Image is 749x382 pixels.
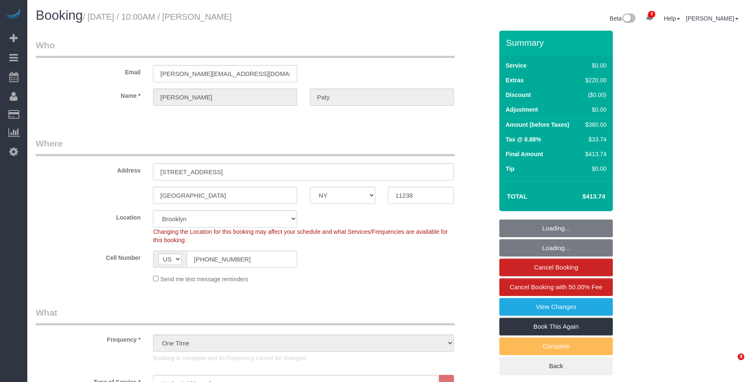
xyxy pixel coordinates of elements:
h3: Summary [506,38,609,47]
input: First Name [153,89,297,106]
a: Book This Again [499,318,613,335]
label: Adjustment [506,105,538,114]
div: $380.00 [582,120,607,129]
iframe: Intercom live chat [720,353,741,374]
label: Final Amount [506,150,543,158]
div: $220.00 [582,76,607,84]
a: 9 [641,8,658,27]
legend: Who [36,39,455,58]
input: Cell Number [187,251,297,268]
span: Changing the Location for this booking may affect your schedule and what Services/Frequencies are... [153,228,448,243]
label: Tax @ 8.88% [506,135,541,144]
legend: What [36,306,455,325]
input: Zip Code [388,187,454,204]
label: Service [506,61,527,70]
a: Cancel Booking [499,259,613,276]
input: City [153,187,297,204]
input: Email [153,65,297,82]
input: Last Name [310,89,454,106]
label: Location [29,210,147,222]
small: / [DATE] / 10:00AM / [PERSON_NAME] [83,12,232,21]
a: Back [499,357,613,375]
a: [PERSON_NAME] [686,15,738,22]
label: Tip [506,165,514,173]
strong: Total [507,193,527,200]
div: $0.00 [582,105,607,114]
label: Cell Number [29,251,147,262]
label: Discount [506,91,531,99]
a: Cancel Booking with 50.00% Fee [499,278,613,296]
span: Booking [36,8,83,23]
h4: $413.74 [557,193,605,200]
div: $413.74 [582,150,607,158]
span: Cancel Booking with 50.00% Fee [510,283,603,290]
label: Email [29,65,147,76]
a: Beta [610,15,636,22]
label: Amount (before Taxes) [506,120,569,129]
div: $0.00 [582,165,607,173]
div: $0.00 [582,61,607,70]
label: Extras [506,76,524,84]
legend: Where [36,137,455,156]
a: Help [664,15,680,22]
img: New interface [622,13,636,24]
span: 3 [738,353,744,360]
a: View Changes [499,298,613,316]
img: Automaid Logo [5,8,22,20]
p: Booking is complete and its Frequency cannot be changed [153,354,454,362]
div: ($0.00) [582,91,607,99]
span: Send me text message reminders [160,276,248,283]
div: $33.74 [582,135,607,144]
label: Frequency * [29,332,147,344]
span: 9 [648,11,655,18]
label: Name * [29,89,147,100]
label: Address [29,163,147,175]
